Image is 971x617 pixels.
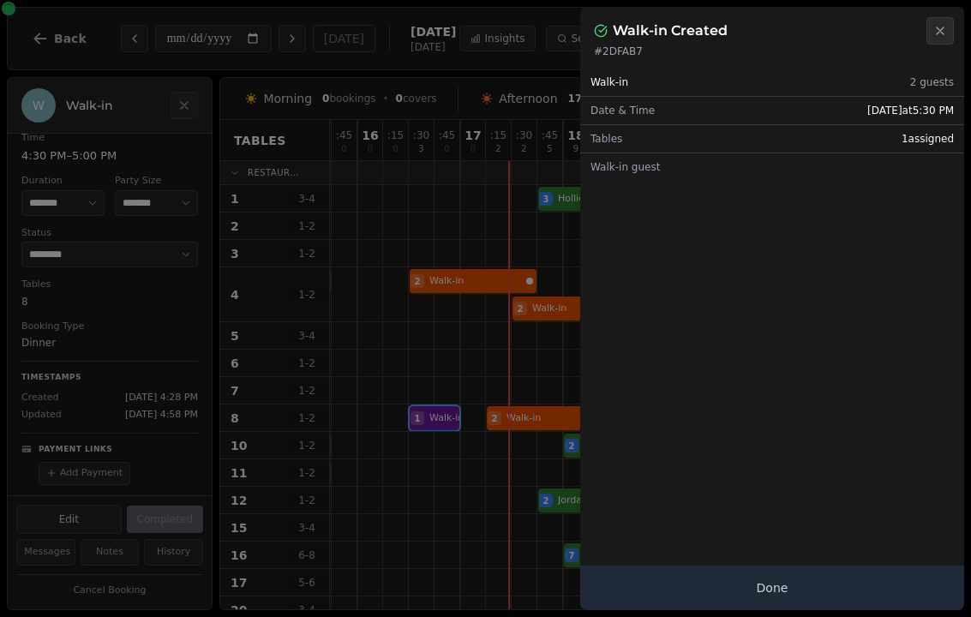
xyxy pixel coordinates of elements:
[902,132,954,146] span: 1 assigned
[867,104,954,117] span: [DATE] at 5:30 PM
[613,21,728,41] h2: Walk-in Created
[910,75,954,89] span: 2 guests
[580,153,964,181] div: Walk-in guest
[580,566,964,610] button: Done
[590,132,622,146] span: Tables
[594,45,950,58] p: # 2DFAB7
[590,75,628,89] span: Walk-in
[590,104,655,117] span: Date & Time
